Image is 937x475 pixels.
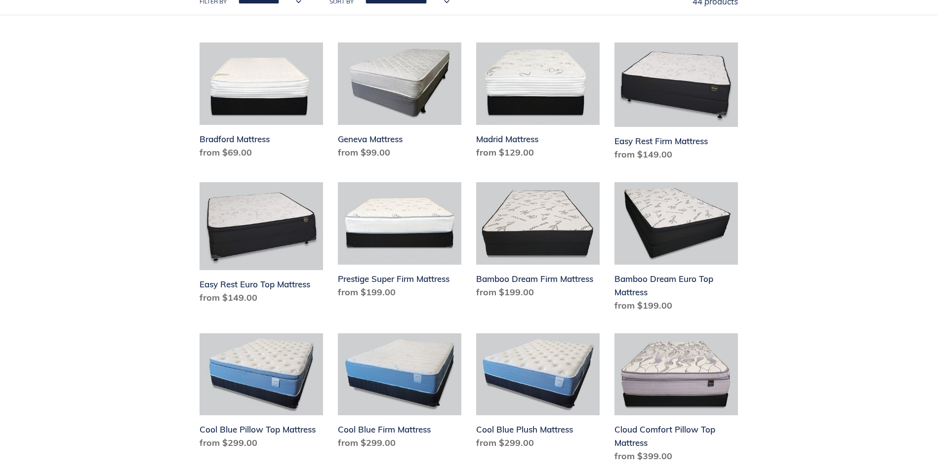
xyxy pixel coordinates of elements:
a: Easy Rest Firm Mattress [614,42,738,165]
a: Cool Blue Plush Mattress [476,333,600,454]
a: Cool Blue Firm Mattress [338,333,461,454]
a: Bamboo Dream Firm Mattress [476,182,600,303]
a: Easy Rest Euro Top Mattress [200,182,323,308]
a: Cool Blue Pillow Top Mattress [200,333,323,454]
a: Bamboo Dream Euro Top Mattress [614,182,738,316]
a: Bradford Mattress [200,42,323,163]
a: Prestige Super Firm Mattress [338,182,461,303]
a: Geneva Mattress [338,42,461,163]
a: Madrid Mattress [476,42,600,163]
a: Cloud Comfort Pillow Top Mattress [614,333,738,467]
